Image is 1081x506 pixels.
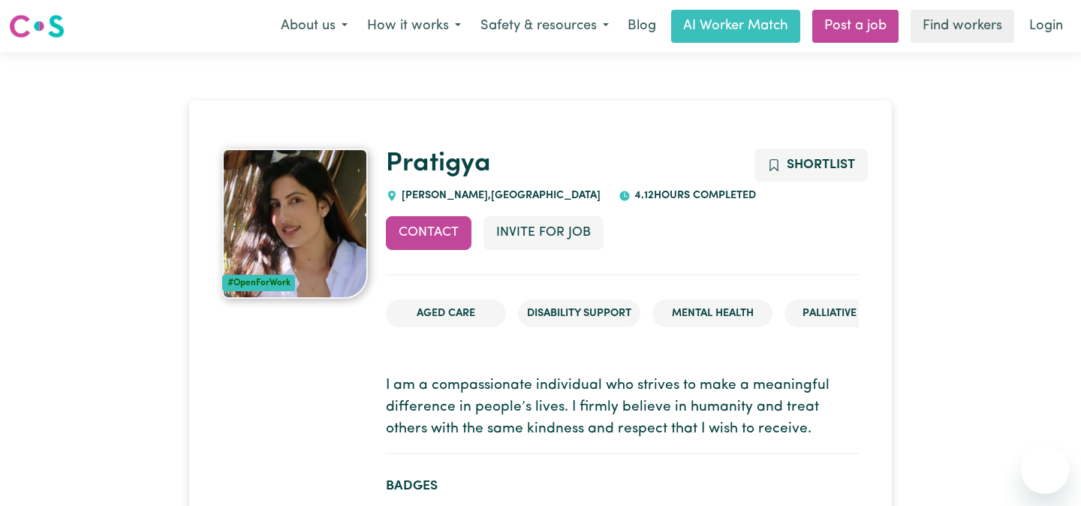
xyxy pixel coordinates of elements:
[386,375,859,440] p: I am a compassionate individual who strives to make a meaningful difference in people’s lives. I ...
[386,478,859,494] h2: Badges
[9,13,65,40] img: Careseekers logo
[222,149,368,299] a: Pratigya's profile picture'#OpenForWork
[222,149,368,299] img: Pratigya
[471,11,619,42] button: Safety & resources
[222,275,295,291] div: #OpenForWork
[483,216,604,249] button: Invite for Job
[754,149,868,182] button: Add to shortlist
[784,300,905,328] li: Palliative care
[812,10,899,43] a: Post a job
[386,300,506,328] li: Aged Care
[631,190,756,201] span: 4.12 hours completed
[652,300,772,328] li: Mental Health
[1021,446,1069,494] iframe: Button to launch messaging window
[619,10,665,43] a: Blog
[671,10,800,43] a: AI Worker Match
[398,190,601,201] span: [PERSON_NAME] , [GEOGRAPHIC_DATA]
[9,9,65,44] a: Careseekers logo
[357,11,471,42] button: How it works
[271,11,357,42] button: About us
[1020,10,1072,43] a: Login
[386,216,471,249] button: Contact
[386,151,491,177] a: Pratigya
[911,10,1014,43] a: Find workers
[787,158,855,171] span: Shortlist
[518,300,640,328] li: Disability Support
